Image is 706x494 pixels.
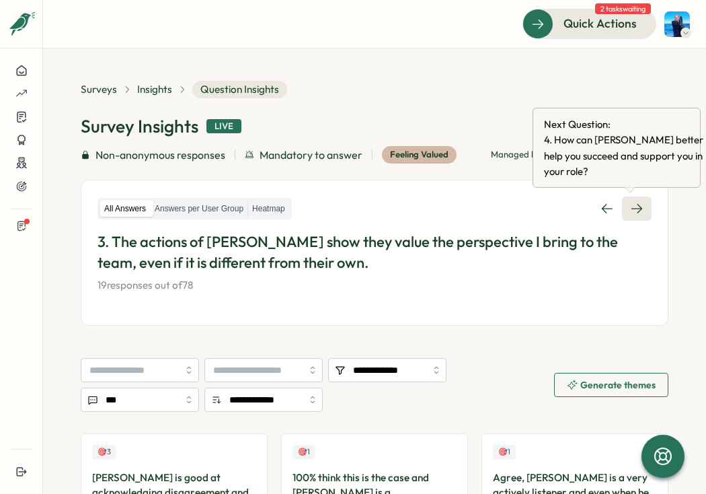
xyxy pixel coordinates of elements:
[664,11,690,37] img: Henry Innis
[563,15,637,32] span: Quick Actions
[493,445,516,459] div: Upvotes
[595,3,651,14] span: 2 tasks waiting
[95,147,225,164] span: Non-anonymous responses
[544,132,705,179] span: 4 . How can [PERSON_NAME] better help you succeed and support you in your role?
[554,373,668,397] button: Generate themes
[522,9,656,38] button: Quick Actions
[206,119,241,134] div: Live
[97,278,652,293] p: 19 responses out of 78
[248,201,289,217] label: Heatmap
[81,82,117,97] a: Surveys
[580,380,656,390] span: Generate themes
[382,146,457,164] div: Feeling Valued
[491,149,565,161] p: Managed by
[151,201,247,217] label: Answers per User Group
[544,116,705,132] span: Next Question:
[260,147,362,164] span: Mandatory to answer
[137,82,172,97] a: Insights
[192,81,287,98] span: Question Insights
[92,445,116,459] div: Upvotes
[100,201,150,217] label: All Answers
[292,445,315,459] div: Upvotes
[97,232,652,273] p: 3. The actions of [PERSON_NAME] show they value the perspective I bring to the team, even if it i...
[81,114,198,138] h1: Survey Insights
